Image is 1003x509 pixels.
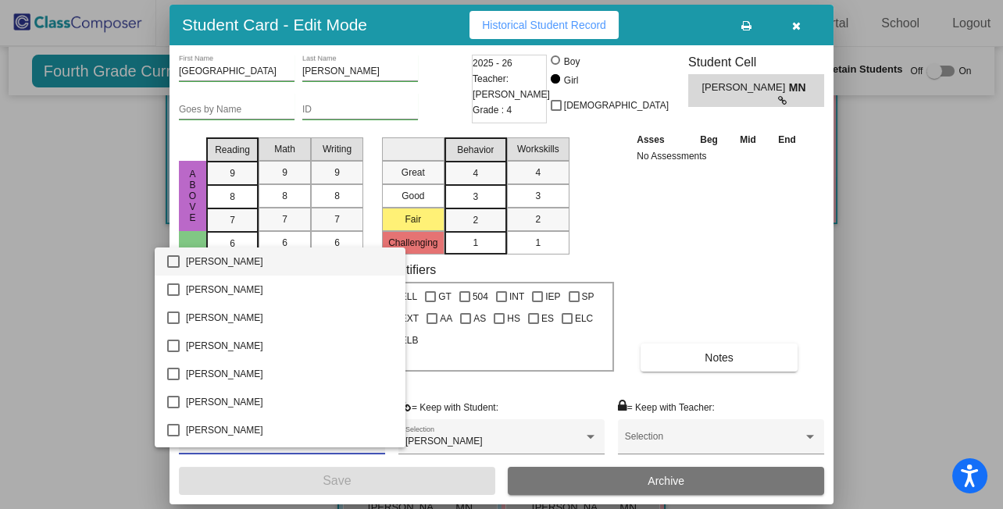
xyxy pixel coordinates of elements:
span: [PERSON_NAME] [186,444,393,472]
span: [PERSON_NAME] [186,332,393,360]
span: [PERSON_NAME] [186,247,393,276]
span: [PERSON_NAME] [186,276,393,304]
span: [PERSON_NAME] [186,304,393,332]
span: [PERSON_NAME] [186,388,393,416]
span: [PERSON_NAME] [186,360,393,388]
span: [PERSON_NAME] [186,416,393,444]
